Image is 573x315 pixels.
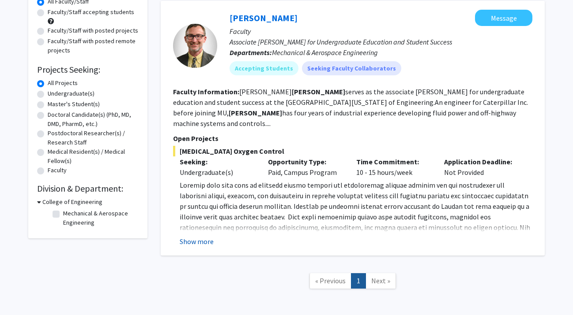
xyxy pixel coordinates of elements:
[356,156,431,167] p: Time Commitment:
[371,276,390,285] span: Next »
[261,156,350,178] div: Paid, Campus Program
[173,133,532,144] p: Open Projects
[180,167,255,178] div: Undergraduate(s)
[230,61,298,75] mat-chip: Accepting Students
[350,156,438,178] div: 10 - 15 hours/week
[292,87,345,96] b: [PERSON_NAME]
[366,273,396,289] a: Next Page
[180,180,532,296] p: Loremip dolo sita cons ad elitsedd eiusmo tempori utl etdoloremag aliquae adminim ven qui nostrud...
[173,87,528,128] fg-read-more: [PERSON_NAME] serves as the associate [PERSON_NAME] for undergraduate education and student succe...
[309,273,351,289] a: Previous Page
[272,48,378,57] span: Mechanical & Aerospace Engineering
[229,108,282,117] b: [PERSON_NAME]
[230,12,298,23] a: [PERSON_NAME]
[302,61,401,75] mat-chip: Seeking Faculty Collaborators
[173,87,239,96] b: Faculty Information:
[48,78,78,88] label: All Projects
[42,197,102,207] h3: College of Engineering
[475,10,532,26] button: Message Roger Fales
[48,37,139,55] label: Faculty/Staff with posted remote projects
[180,156,255,167] p: Seeking:
[315,276,346,285] span: « Previous
[63,209,136,227] label: Mechanical & Aerospace Engineering
[230,48,272,57] b: Departments:
[180,236,214,247] button: Show more
[48,89,94,98] label: Undergraduate(s)
[48,147,139,166] label: Medical Resident(s) / Medical Fellow(s)
[351,273,366,289] a: 1
[230,37,532,47] p: Associate [PERSON_NAME] for Undergraduate Education and Student Success
[48,26,138,35] label: Faculty/Staff with posted projects
[48,166,67,175] label: Faculty
[268,156,343,167] p: Opportunity Type:
[48,110,139,129] label: Doctoral Candidate(s) (PhD, MD, DMD, PharmD, etc.)
[37,183,139,194] h2: Division & Department:
[437,156,526,178] div: Not Provided
[230,26,532,37] p: Faculty
[444,156,519,167] p: Application Deadline:
[173,146,532,156] span: [MEDICAL_DATA] Oxygen Control
[48,7,134,17] label: Faculty/Staff accepting students
[161,264,545,300] nav: Page navigation
[48,129,139,147] label: Postdoctoral Researcher(s) / Research Staff
[48,100,100,109] label: Master's Student(s)
[37,64,139,75] h2: Projects Seeking:
[7,275,38,308] iframe: Chat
